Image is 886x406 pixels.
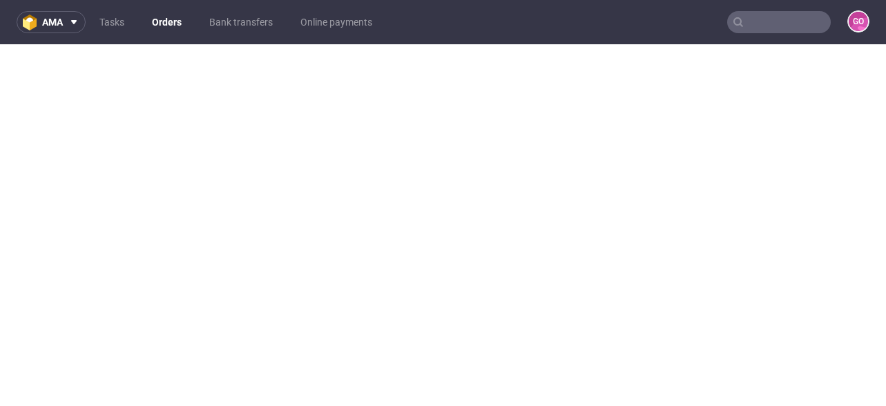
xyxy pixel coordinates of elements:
[201,11,281,33] a: Bank transfers
[17,11,86,33] button: ama
[144,11,190,33] a: Orders
[42,17,63,27] span: ama
[23,15,42,30] img: logo
[91,11,133,33] a: Tasks
[849,12,868,31] figcaption: GO
[292,11,381,33] a: Online payments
